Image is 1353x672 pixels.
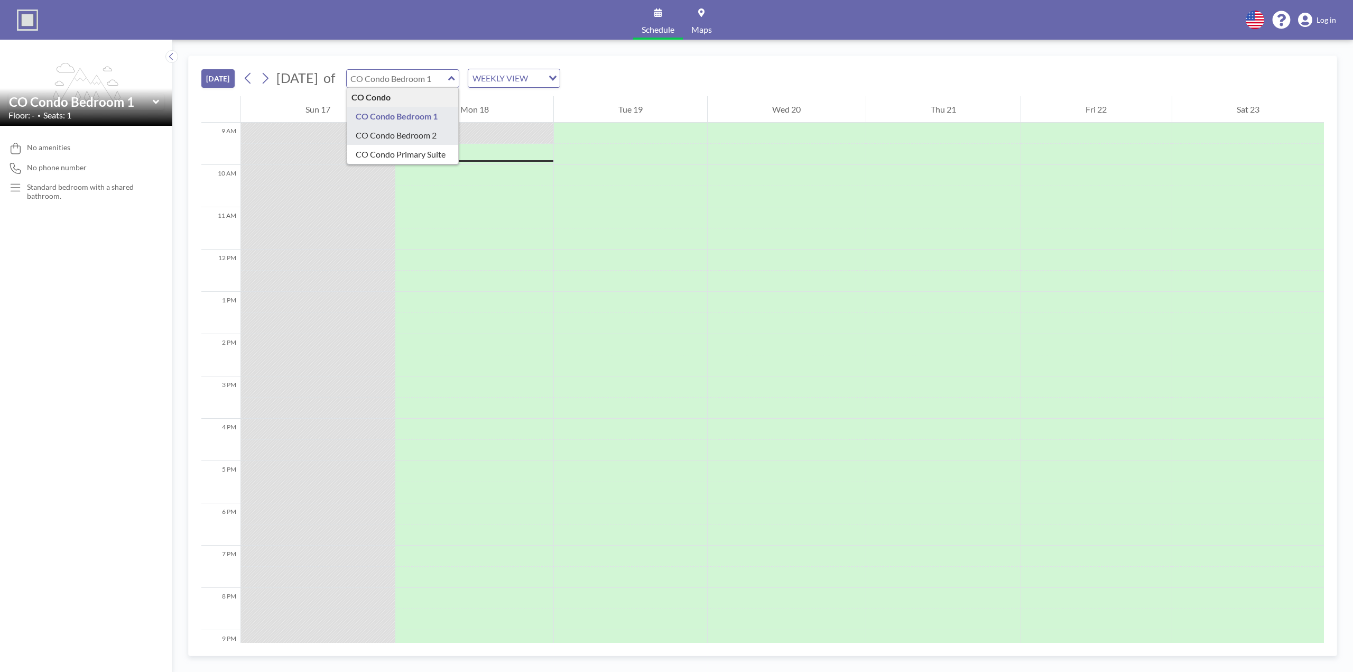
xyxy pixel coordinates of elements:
[642,25,674,34] span: Schedule
[241,96,395,123] div: Sun 17
[27,163,87,172] span: No phone number
[38,112,41,119] span: •
[276,70,318,86] span: [DATE]
[27,143,70,152] span: No amenities
[201,334,240,376] div: 2 PM
[1317,15,1336,25] span: Log in
[201,546,240,588] div: 7 PM
[8,110,35,121] span: Floor: -
[347,145,459,164] div: CO Condo Primary Suite
[1298,13,1336,27] a: Log in
[1021,96,1171,123] div: Fri 22
[347,88,459,107] div: CO Condo
[468,69,560,87] div: Search for option
[43,110,71,121] span: Seats: 1
[866,96,1021,123] div: Thu 21
[201,503,240,546] div: 6 PM
[347,70,448,87] input: CO Condo Bedroom 1
[17,10,38,31] img: organization-logo
[323,70,335,86] span: of
[201,250,240,292] div: 12 PM
[201,292,240,334] div: 1 PM
[27,182,151,201] p: Standard bedroom with a shared bathroom.
[347,126,459,145] div: CO Condo Bedroom 2
[531,71,542,85] input: Search for option
[201,376,240,419] div: 3 PM
[201,419,240,461] div: 4 PM
[1172,96,1324,123] div: Sat 23
[347,107,459,126] div: CO Condo Bedroom 1
[201,207,240,250] div: 11 AM
[708,96,865,123] div: Wed 20
[201,165,240,207] div: 10 AM
[691,25,712,34] span: Maps
[395,96,553,123] div: Mon 18
[201,69,235,88] button: [DATE]
[201,123,240,165] div: 9 AM
[554,96,707,123] div: Tue 19
[9,94,153,109] input: CO Condo Bedroom 1
[201,461,240,503] div: 5 PM
[470,71,530,85] span: WEEKLY VIEW
[201,588,240,630] div: 8 PM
